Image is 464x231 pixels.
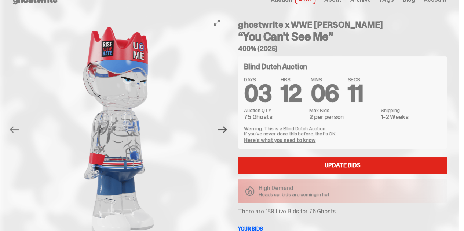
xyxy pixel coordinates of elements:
p: Warning: This is a Blind Dutch Auction. If you’ve never done this before, that’s OK. [244,126,441,136]
p: Heads up: bids are coming in hot [259,192,329,197]
button: Previous [6,122,22,138]
span: 03 [244,78,272,109]
button: View full-screen [212,18,221,27]
h4: ghostwrite x WWE [PERSON_NAME] [238,21,447,29]
span: 06 [311,78,339,109]
a: Update Bids [238,157,447,174]
h4: Blind Dutch Auction [244,63,307,70]
a: Here's what you need to know [244,137,315,144]
dd: 75 Ghosts [244,114,305,120]
span: 12 [281,78,302,109]
dd: 2 per person [309,114,376,120]
span: SECS [347,77,363,82]
h5: 400% (2025) [238,45,447,52]
span: MINS [311,77,339,82]
dt: Auction QTY [244,108,305,113]
span: DAYS [244,77,272,82]
h3: “You Can't See Me” [238,31,447,42]
dt: Shipping [381,108,441,113]
p: High Demand [259,185,329,191]
span: HRS [281,77,302,82]
span: 11 [347,78,363,109]
p: There are 189 Live Bids for 75 Ghosts. [238,209,447,215]
dt: Max Bids [309,108,376,113]
button: Next [214,122,230,138]
dd: 1-2 Weeks [381,114,441,120]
